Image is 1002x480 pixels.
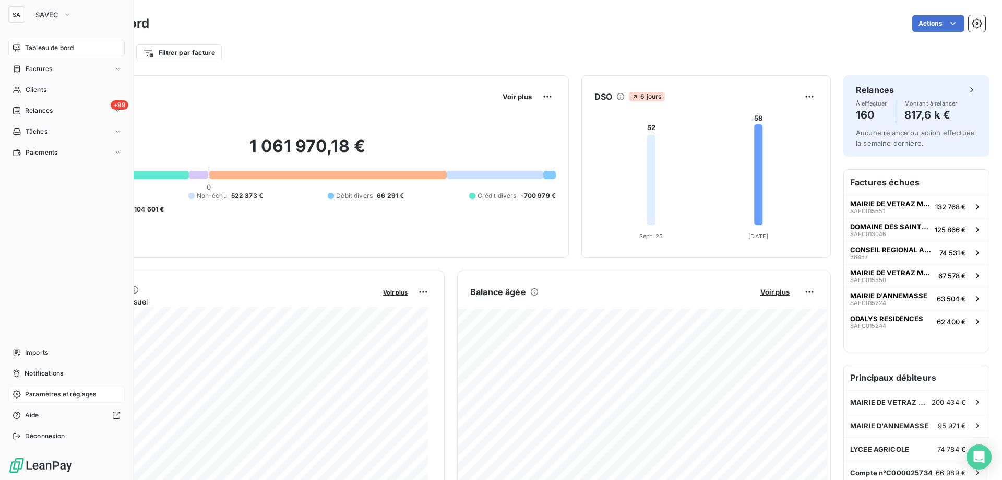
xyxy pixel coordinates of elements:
tspan: [DATE] [748,232,768,240]
span: LYCEE AGRICOLE [850,445,909,453]
span: 200 434 € [932,398,966,406]
button: MAIRIE DE VETRAZ MONTHOUXSAFC01555067 578 € [844,264,989,287]
h2: 1 061 970,18 € [59,136,556,167]
span: MAIRIE DE VETRAZ MONTHOUX [850,200,931,208]
span: SAFC015244 [850,323,886,329]
button: Voir plus [499,92,535,101]
span: Factures [26,64,52,74]
span: Compte n°C000025734 [850,469,933,477]
span: 66 291 € [377,191,404,201]
span: CONSEIL REGIONAL AUVERGNE RHONE-ALP [850,245,935,254]
button: Voir plus [380,287,411,297]
span: Déconnexion [25,431,65,441]
div: SA [8,6,25,23]
button: MAIRIE DE VETRAZ MONTHOUXSAFC015551132 768 € [844,195,989,218]
span: Paiements [26,148,57,157]
span: À effectuer [856,100,887,107]
h6: Factures échues [844,170,989,195]
span: Montant à relancer [904,100,958,107]
span: 125 866 € [935,226,966,234]
span: SAFC013046 [850,231,886,237]
span: SAFC015224 [850,300,886,306]
span: Tâches [26,127,47,136]
span: 62 400 € [937,318,966,326]
span: 56457 [850,254,868,260]
span: +99 [111,100,128,110]
img: Logo LeanPay [8,457,73,474]
span: Notifications [25,369,63,378]
span: Aucune relance ou action effectuée la semaine dernière. [856,128,975,147]
span: 0 [207,183,211,191]
span: DOMAINE DES SAINTS [PERSON_NAME] [850,223,931,231]
h6: Principaux débiteurs [844,365,989,390]
button: ODALYS RESIDENCESSAFC01524462 400 € [844,310,989,333]
span: Débit divers [336,191,373,201]
span: 63 504 € [937,295,966,303]
a: Aide [8,407,125,424]
span: 67 578 € [938,272,966,280]
span: Voir plus [383,289,408,296]
span: MAIRIE DE VETRAZ MONTHOUX [850,398,932,406]
span: Voir plus [503,92,532,101]
span: MAIRIE D'ANNEMASSE [850,422,929,430]
span: 95 971 € [938,422,966,430]
tspan: Sept. 25 [639,232,663,240]
h6: DSO [594,90,612,103]
span: MAIRIE DE VETRAZ MONTHOUX [850,268,934,277]
span: MAIRIE D'ANNEMASSE [850,291,927,300]
span: 522 373 € [231,191,263,201]
h4: 817,6 k € [904,107,958,123]
h6: Balance âgée [470,286,526,298]
span: Clients [26,85,46,95]
span: SAFC015550 [850,277,886,283]
span: SAFC015551 [850,208,885,214]
button: CONSEIL REGIONAL AUVERGNE RHONE-ALP5645774 531 € [844,241,989,264]
button: MAIRIE D'ANNEMASSESAFC01522463 504 € [844,287,989,310]
span: 6 jours [629,92,664,101]
button: Filtrer par facture [136,44,222,61]
span: Relances [25,106,53,115]
span: Tableau de bord [25,43,74,53]
span: Crédit divers [478,191,517,201]
span: ODALYS RESIDENCES [850,314,923,323]
h6: Relances [856,84,894,96]
h4: 160 [856,107,887,123]
span: Paramètres et réglages [25,390,96,399]
span: 132 768 € [935,203,966,211]
button: DOMAINE DES SAINTS [PERSON_NAME]SAFC013046125 866 € [844,218,989,241]
span: SAVEC [35,10,59,19]
span: 74 784 € [937,445,966,453]
span: Chiffre d'affaires mensuel [59,296,376,307]
button: Actions [912,15,964,32]
span: Non-échu [197,191,227,201]
div: Open Intercom Messenger [967,444,992,470]
span: -104 601 € [131,205,164,214]
span: -700 979 € [521,191,556,201]
span: 66 989 € [936,469,966,477]
span: Imports [25,348,48,357]
span: Aide [25,411,39,420]
span: 74 531 € [939,249,966,257]
span: Voir plus [760,288,790,296]
button: Voir plus [757,287,793,297]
